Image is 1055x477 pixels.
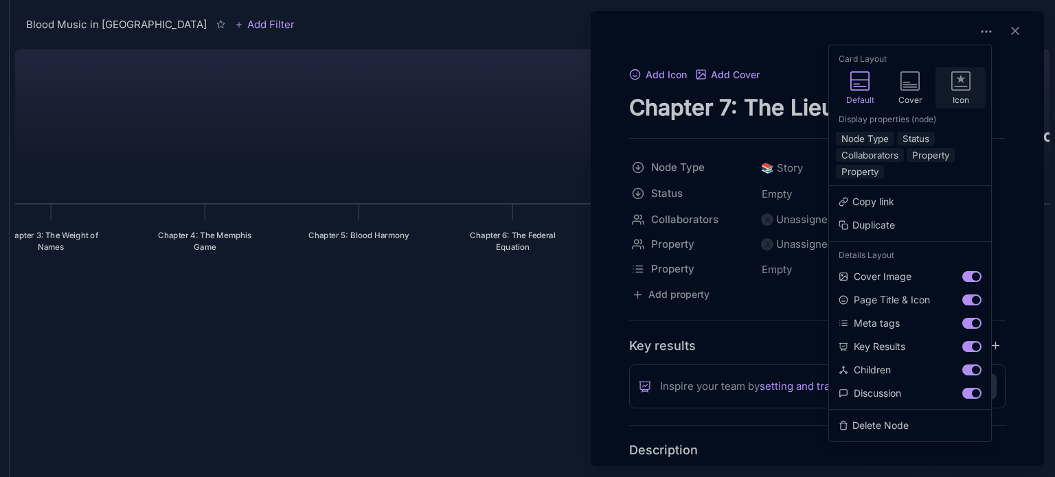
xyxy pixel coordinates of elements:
[839,292,930,307] div: Page Title & Icon
[907,148,955,162] button: Property
[835,215,986,235] button: Duplicate
[835,415,986,436] button: Delete Node
[839,386,901,401] div: Discussion
[839,316,900,331] div: Meta tags
[835,247,986,264] div: Details Layout
[846,96,874,104] span: Default
[839,269,911,284] div: Cover Image
[953,96,969,104] span: Icon
[897,132,935,146] button: Status
[839,362,891,377] div: Children
[898,96,922,104] span: Cover
[836,132,894,146] button: Node Type
[835,191,986,212] button: Copy link
[836,165,884,178] button: Property
[839,339,905,354] div: Key Results
[835,51,986,67] div: Card Layout
[836,148,904,162] button: Collaborators
[835,111,986,128] div: Display properties ( node )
